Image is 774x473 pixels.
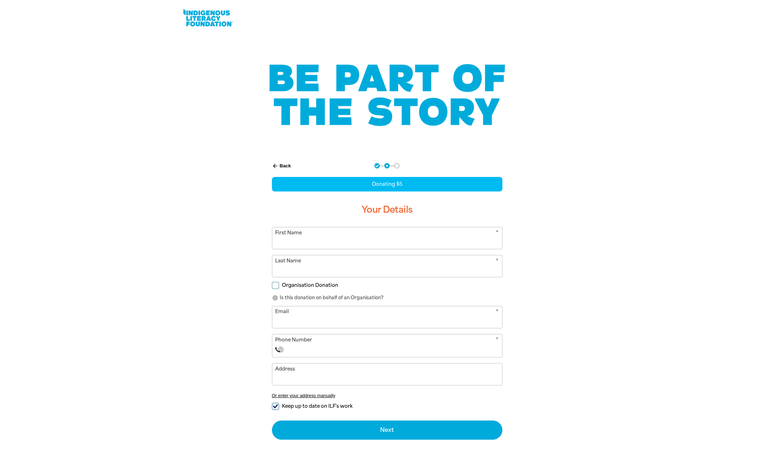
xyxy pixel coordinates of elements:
[272,163,278,169] i: arrow_back
[384,163,390,168] button: Navigate to step 2 of 3 to enter your details
[272,295,278,301] i: info
[272,403,279,410] input: Keep up to date on ILF's work
[263,50,511,140] img: Be part of the story
[272,393,502,398] button: Or enter your address manually
[374,163,380,168] button: Navigate to step 1 of 3 to enter your donation amount
[272,294,502,301] p: Is this donation on behalf of an Organisation?
[282,282,338,289] span: Organisation Donation
[272,177,502,191] div: Donating $5
[282,403,352,410] span: Keep up to date on ILF's work
[269,160,294,172] button: Back
[272,282,279,289] input: Organisation Donation
[272,199,502,221] h3: Your Details
[394,163,400,168] button: Navigate to step 3 of 3 to enter your payment details
[496,336,499,345] i: Required
[272,421,502,440] button: Next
